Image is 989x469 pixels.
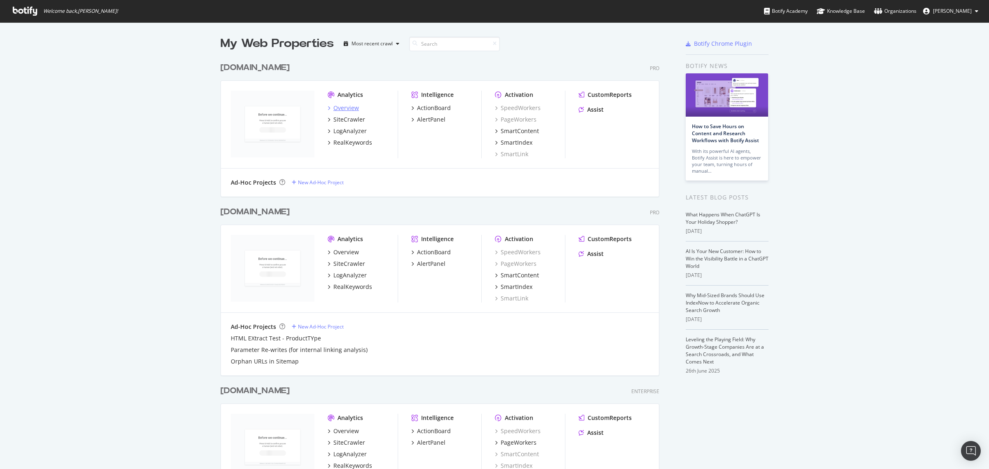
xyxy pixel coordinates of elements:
[417,260,445,268] div: AlertPanel
[220,206,293,218] a: [DOMAIN_NAME]
[817,7,865,15] div: Knowledge Base
[579,106,604,114] a: Assist
[650,209,659,216] div: Pro
[43,8,118,14] span: Welcome back, [PERSON_NAME] !
[505,235,533,243] div: Activation
[298,179,344,186] div: New Ad-Hoc Project
[231,323,276,331] div: Ad-Hoc Projects
[495,150,528,158] a: SmartLink
[333,283,372,291] div: RealKeywords
[495,248,541,256] a: SpeedWorkers
[588,235,632,243] div: CustomReports
[417,248,451,256] div: ActionBoard
[916,5,985,18] button: [PERSON_NAME]
[231,178,276,187] div: Ad-Hoc Projects
[292,323,344,330] a: New Ad-Hoc Project
[328,450,367,458] a: LogAnalyzer
[333,127,367,135] div: LogAnalyzer
[220,206,290,218] div: [DOMAIN_NAME]
[220,385,293,397] a: [DOMAIN_NAME]
[417,104,451,112] div: ActionBoard
[495,427,541,435] div: SpeedWorkers
[340,37,403,50] button: Most recent crawl
[579,250,604,258] a: Assist
[421,235,454,243] div: Intelligence
[220,62,290,74] div: [DOMAIN_NAME]
[333,271,367,279] div: LogAnalyzer
[874,7,916,15] div: Organizations
[495,271,539,279] a: SmartContent
[328,248,359,256] a: Overview
[333,104,359,112] div: Overview
[333,439,365,447] div: SiteCrawler
[352,41,393,46] div: Most recent crawl
[501,138,532,147] div: SmartIndex
[220,62,293,74] a: [DOMAIN_NAME]
[588,414,632,422] div: CustomReports
[333,450,367,458] div: LogAnalyzer
[579,414,632,422] a: CustomReports
[686,61,769,70] div: Botify news
[231,357,299,366] a: Orphan URLs in Sitemap
[686,193,769,202] div: Latest Blog Posts
[933,7,972,14] span: Matthew Shepherd
[231,334,321,342] a: HTML EXtract Test - ProductTYpe
[505,91,533,99] div: Activation
[588,91,632,99] div: CustomReports
[495,115,537,124] a: PageWorkers
[298,323,344,330] div: New Ad-Hoc Project
[495,283,532,291] a: SmartIndex
[686,211,760,225] a: What Happens When ChatGPT Is Your Holiday Shopper?
[495,138,532,147] a: SmartIndex
[231,346,368,354] a: Parameter Re-writes (for internal linking analysis)
[686,40,752,48] a: Botify Chrome Plugin
[764,7,808,15] div: Botify Academy
[328,260,365,268] a: SiteCrawler
[579,91,632,99] a: CustomReports
[220,385,290,397] div: [DOMAIN_NAME]
[417,115,445,124] div: AlertPanel
[501,439,537,447] div: PageWorkers
[686,336,764,365] a: Leveling the Playing Field: Why Growth-Stage Companies Are at a Search Crossroads, and What Comes...
[495,260,537,268] a: PageWorkers
[579,429,604,437] a: Assist
[328,283,372,291] a: RealKeywords
[337,91,363,99] div: Analytics
[421,91,454,99] div: Intelligence
[328,115,365,124] a: SiteCrawler
[411,260,445,268] a: AlertPanel
[686,272,769,279] div: [DATE]
[231,235,314,302] img: www.ralphlauren.co.uk
[495,450,539,458] a: SmartContent
[333,248,359,256] div: Overview
[495,104,541,112] a: SpeedWorkers
[328,271,367,279] a: LogAnalyzer
[686,248,769,270] a: AI Is Your New Customer: How to Win the Visibility Battle in a ChatGPT World
[421,414,454,422] div: Intelligence
[501,283,532,291] div: SmartIndex
[417,439,445,447] div: AlertPanel
[333,260,365,268] div: SiteCrawler
[505,414,533,422] div: Activation
[328,439,365,447] a: SiteCrawler
[417,427,451,435] div: ActionBoard
[694,40,752,48] div: Botify Chrome Plugin
[587,250,604,258] div: Assist
[333,115,365,124] div: SiteCrawler
[501,271,539,279] div: SmartContent
[292,179,344,186] a: New Ad-Hoc Project
[337,235,363,243] div: Analytics
[495,127,539,135] a: SmartContent
[631,388,659,395] div: Enterprise
[333,138,372,147] div: RealKeywords
[692,123,759,144] a: How to Save Hours on Content and Research Workflows with Botify Assist
[328,104,359,112] a: Overview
